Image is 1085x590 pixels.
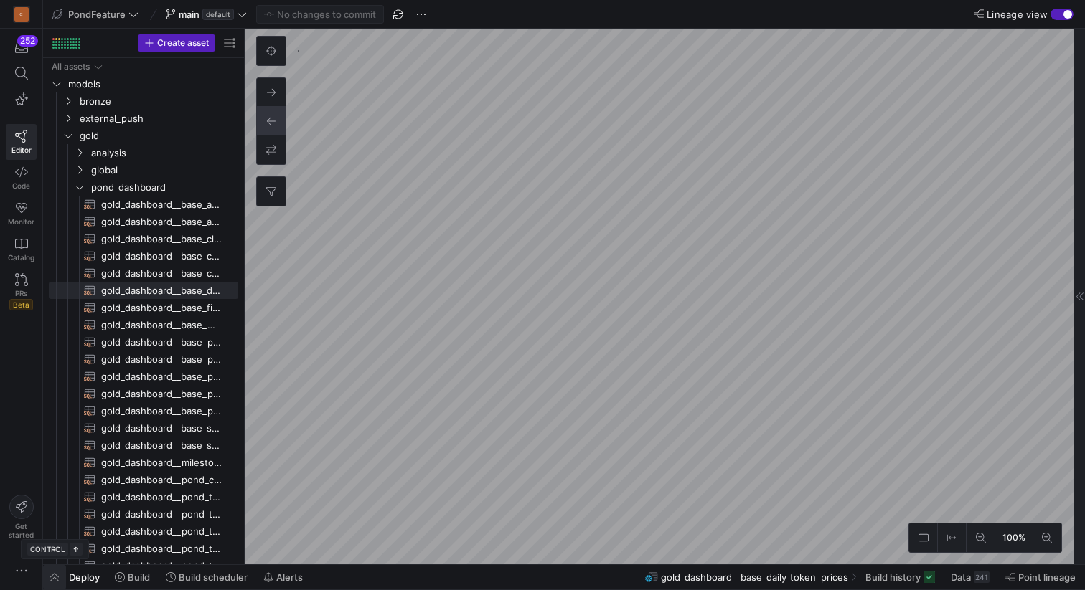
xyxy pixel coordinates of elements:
[49,265,238,282] a: gold_dashboard__base_cumulative_swap_fee_daily​​​​​​​​​​
[15,289,27,298] span: PRs
[49,454,238,471] a: gold_dashboard__milestone_unlock_gaps​​​​​​​​​​
[6,34,37,60] button: 252
[138,34,215,52] button: Create asset
[974,571,990,583] div: 241
[49,92,238,110] div: Press SPACE to select this row.
[49,247,238,265] div: Press SPACE to select this row.
[179,9,199,20] span: main
[49,316,238,333] div: Press SPACE to select this row.
[49,282,238,299] a: gold_dashboard__base_daily_token_prices​​​​​​​​​​
[49,523,238,540] div: Press SPACE to select this row.
[9,299,33,310] span: Beta
[49,402,238,419] a: gold_dashboard__base_presale_time_analysis​​​​​​​​​​
[49,144,238,161] div: Press SPACE to select this row.
[101,420,222,437] span: gold_dashboard__base_sniper_revenue_calculations​​​​​​​​​​
[987,9,1048,20] span: Lineage view
[6,489,37,545] button: Getstarted
[162,5,250,24] button: maindefault
[101,351,222,368] span: gold_dashboard__base_pond_swap_fee_profit​​​​​​​​​​
[101,541,222,557] span: gold_dashboard__pond_token_delisting_metric_swap_details​​​​​​​​​​
[49,471,238,488] div: Press SPACE to select this row.
[6,267,37,316] a: PRsBeta
[49,127,238,144] div: Press SPACE to select this row.
[80,93,236,110] span: bronze
[49,540,238,557] div: Press SPACE to select this row.
[6,196,37,232] a: Monitor
[91,179,236,196] span: pond_dashboard
[49,368,238,385] a: gold_dashboard__base_pond_token_transfers​​​​​​​​​​
[8,253,34,262] span: Catalog
[101,558,222,574] span: gold_dashboard__pond_token_first_pool_transactions​​​​​​​​​​
[101,506,222,523] span: gold_dashboard__pond_token_delisting_metric_daily​​​​​​​​​​
[49,299,238,316] a: gold_dashboard__base_first_hour_transactions​​​​​​​​​​
[91,162,236,179] span: global
[49,213,238,230] a: gold_dashboard__base_auction_wallets_per_market​​​​​​​​​​
[49,385,238,402] div: Press SPACE to select this row.
[49,196,238,213] a: gold_dashboard__base_auction_wallets_first_hour​​​​​​​​​​
[12,181,30,190] span: Code
[101,368,222,385] span: gold_dashboard__base_pond_token_transfers​​​​​​​​​​
[101,455,222,471] span: gold_dashboard__milestone_unlock_gaps​​​​​​​​​​
[9,522,34,539] span: Get started
[202,9,234,20] span: default
[49,333,238,351] a: gold_dashboard__base_pond_launchpad_projects_flippers​​​​​​​​​​
[101,437,222,454] span: gold_dashboard__base_swap_fee_profit_daily​​​​​​​​​​
[157,38,209,48] span: Create asset
[6,232,37,267] a: Catalog
[661,571,848,583] span: gold_dashboard__base_daily_token_prices
[49,265,238,282] div: Press SPACE to select this row.
[49,316,238,333] a: gold_dashboard__base_milestone_events​​​​​​​​​​
[68,9,126,20] span: PondFeature
[159,565,254,589] button: Build scheduler
[17,35,38,47] div: 252
[49,419,238,437] a: gold_dashboard__base_sniper_revenue_calculations​​​​​​​​​​
[865,571,921,583] span: Build history
[49,488,238,505] div: Press SPACE to select this row.
[49,471,238,488] a: gold_dashboard__pond_contract_launch_times​​​​​​​​​​
[101,472,222,488] span: gold_dashboard__pond_contract_launch_times​​​​​​​​​​
[49,557,238,574] div: Press SPACE to select this row.
[49,333,238,351] div: Press SPACE to select this row.
[80,128,236,144] span: gold
[49,110,238,127] div: Press SPACE to select this row.
[80,110,236,127] span: external_push
[68,76,236,92] span: models
[49,351,238,368] a: gold_dashboard__base_pond_swap_fee_profit​​​​​​​​​​
[101,265,222,282] span: gold_dashboard__base_cumulative_swap_fee_daily​​​​​​​​​​
[101,214,222,230] span: gold_dashboard__base_auction_wallets_per_market​​​​​​​​​​
[49,402,238,419] div: Press SPACE to select this row.
[944,565,996,589] button: Data241
[179,571,248,583] span: Build scheduler
[101,386,222,402] span: gold_dashboard__base_presale_deposits​​​​​​​​​​
[49,454,238,471] div: Press SPACE to select this row.
[91,145,236,161] span: analysis
[69,571,100,583] span: Deploy
[108,565,156,589] button: Build
[101,248,222,265] span: gold_dashboard__base_cumulative_dailyprice_swap_fee_daily​​​​​​​​​​
[999,565,1082,589] button: Point lineage
[49,523,238,540] a: gold_dashboard__pond_token_delisting_metric_ratio_windows​​​​​​​​​​
[6,160,37,196] a: Code
[101,523,222,540] span: gold_dashboard__pond_token_delisting_metric_ratio_windows​​​​​​​​​​
[14,7,29,22] div: C
[49,437,238,454] div: Press SPACE to select this row.
[101,317,222,333] span: gold_dashboard__base_milestone_events​​​​​​​​​​
[101,196,222,213] span: gold_dashboard__base_auction_wallets_first_hour​​​​​​​​​​
[49,179,238,196] div: Press SPACE to select this row.
[49,213,238,230] div: Press SPACE to select this row.
[6,124,37,160] a: Editor
[49,5,142,24] button: PondFeature
[128,571,150,583] span: Build
[72,545,80,553] span: ↑
[49,58,238,75] div: Press SPACE to select this row.
[49,385,238,402] a: gold_dashboard__base_presale_deposits​​​​​​​​​​
[49,230,238,247] a: gold_dashboard__base_classified_dex_swaps​​​​​​​​​​
[11,146,32,154] span: Editor
[49,75,238,92] div: Press SPACE to select this row.
[276,571,303,583] span: Alerts
[49,351,238,368] div: Press SPACE to select this row.
[49,247,238,265] a: gold_dashboard__base_cumulative_dailyprice_swap_fee_daily​​​​​​​​​​
[49,196,238,213] div: Press SPACE to select this row.
[49,299,238,316] div: Press SPACE to select this row.
[49,230,238,247] div: Press SPACE to select this row.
